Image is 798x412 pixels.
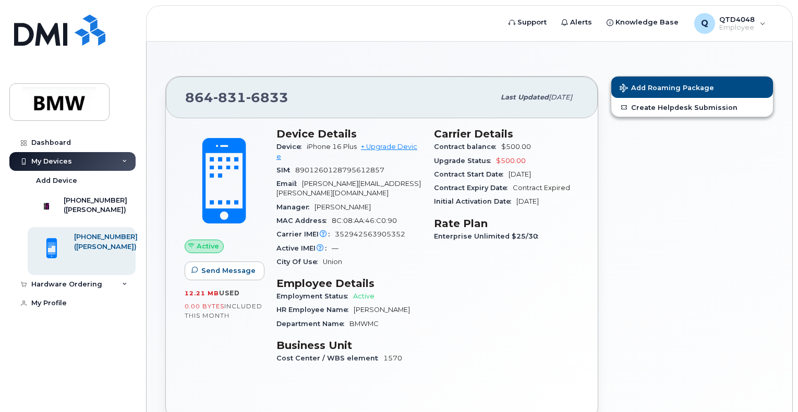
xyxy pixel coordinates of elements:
span: HR Employee Name [276,306,354,314]
span: MAC Address [276,217,332,224]
span: BMWMC [349,320,379,328]
span: Department Name [276,320,349,328]
span: 8C:08:AA:46:C0:90 [332,217,397,224]
span: 0.00 Bytes [185,303,224,310]
span: Device [276,143,307,151]
span: [PERSON_NAME][EMAIL_ADDRESS][PERSON_NAME][DOMAIN_NAME] [276,180,421,197]
h3: Carrier Details [434,128,579,140]
span: Active IMEI [276,244,332,252]
span: Employment Status [276,292,353,300]
span: Manager [276,203,315,211]
span: [DATE] [549,93,572,101]
h3: Employee Details [276,277,421,290]
span: 864 [185,90,288,105]
span: [DATE] [509,170,531,178]
button: Add Roaming Package [611,77,773,98]
span: Contract balance [434,143,501,151]
span: Enterprise Unlimited $25/30 [434,232,543,240]
span: 1570 [383,354,402,362]
span: Last updated [501,93,549,101]
span: Contract Expiry Date [434,184,513,192]
span: Send Message [201,266,256,276]
span: Contract Expired [513,184,570,192]
span: iPhone 16 Plus [307,143,357,151]
span: $500.00 [496,157,526,165]
span: SIM [276,166,295,174]
span: 8901260128795612857 [295,166,384,174]
span: [PERSON_NAME] [354,306,410,314]
h3: Device Details [276,128,421,140]
button: Send Message [185,261,264,280]
span: Contract Start Date [434,170,509,178]
span: Initial Activation Date [434,197,516,205]
span: Cost Center / WBS element [276,354,383,362]
span: [DATE] [516,197,539,205]
span: [PERSON_NAME] [315,203,371,211]
a: + Upgrade Device [276,143,417,160]
span: 12.21 MB [185,290,219,297]
span: Union [323,258,342,266]
span: Add Roaming Package [620,84,714,94]
span: Active [197,241,219,251]
span: 831 [213,90,246,105]
span: 6833 [246,90,288,105]
span: Carrier IMEI [276,230,335,238]
iframe: Messenger Launcher [753,367,790,404]
a: Create Helpdesk Submission [611,98,773,117]
span: City Of Use [276,258,323,266]
span: Active [353,292,374,300]
span: $500.00 [501,143,531,151]
span: Email [276,180,302,188]
span: used [219,289,240,297]
span: — [332,244,338,252]
h3: Business Unit [276,339,421,352]
h3: Rate Plan [434,217,579,230]
span: Upgrade Status [434,157,496,165]
span: 352942563905352 [335,230,405,238]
